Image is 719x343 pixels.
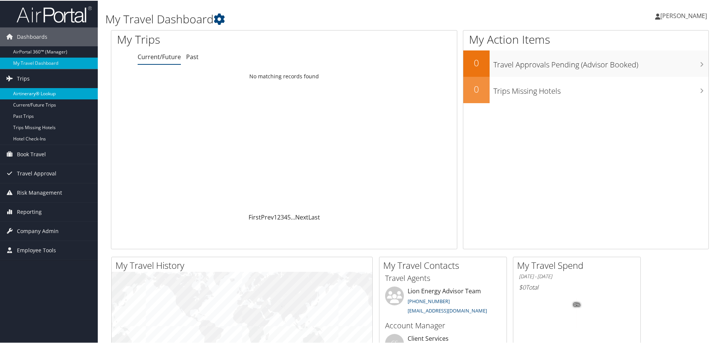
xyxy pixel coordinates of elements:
[383,258,507,271] h2: My Travel Contacts
[493,55,708,69] h3: Travel Approvals Pending (Advisor Booked)
[463,31,708,47] h1: My Action Items
[17,240,56,259] span: Employee Tools
[186,52,199,60] a: Past
[105,11,511,26] h1: My Travel Dashboard
[385,320,501,330] h3: Account Manager
[493,81,708,96] h3: Trips Missing Hotels
[295,212,308,221] a: Next
[519,272,635,279] h6: [DATE] - [DATE]
[284,212,287,221] a: 4
[17,144,46,163] span: Book Travel
[274,212,277,221] a: 1
[291,212,295,221] span: …
[17,221,59,240] span: Company Admin
[287,212,291,221] a: 5
[660,11,707,19] span: [PERSON_NAME]
[463,50,708,76] a: 0Travel Approvals Pending (Advisor Booked)
[261,212,274,221] a: Prev
[17,183,62,201] span: Risk Management
[111,69,457,82] td: No matching records found
[655,4,714,26] a: [PERSON_NAME]
[463,56,490,69] h2: 0
[308,212,320,221] a: Last
[408,306,487,313] a: [EMAIL_ADDRESS][DOMAIN_NAME]
[17,5,92,23] img: airportal-logo.png
[281,212,284,221] a: 3
[519,282,635,291] h6: Total
[115,258,372,271] h2: My Travel History
[408,297,450,304] a: [PHONE_NUMBER]
[277,212,281,221] a: 2
[574,302,580,306] tspan: 0%
[17,69,30,87] span: Trips
[463,76,708,102] a: 0Trips Missing Hotels
[519,282,526,291] span: $0
[249,212,261,221] a: First
[381,286,505,317] li: Lion Energy Advisor Team
[17,27,47,46] span: Dashboards
[517,258,640,271] h2: My Travel Spend
[17,202,42,221] span: Reporting
[385,272,501,283] h3: Travel Agents
[463,82,490,95] h2: 0
[17,163,56,182] span: Travel Approval
[117,31,307,47] h1: My Trips
[138,52,181,60] a: Current/Future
